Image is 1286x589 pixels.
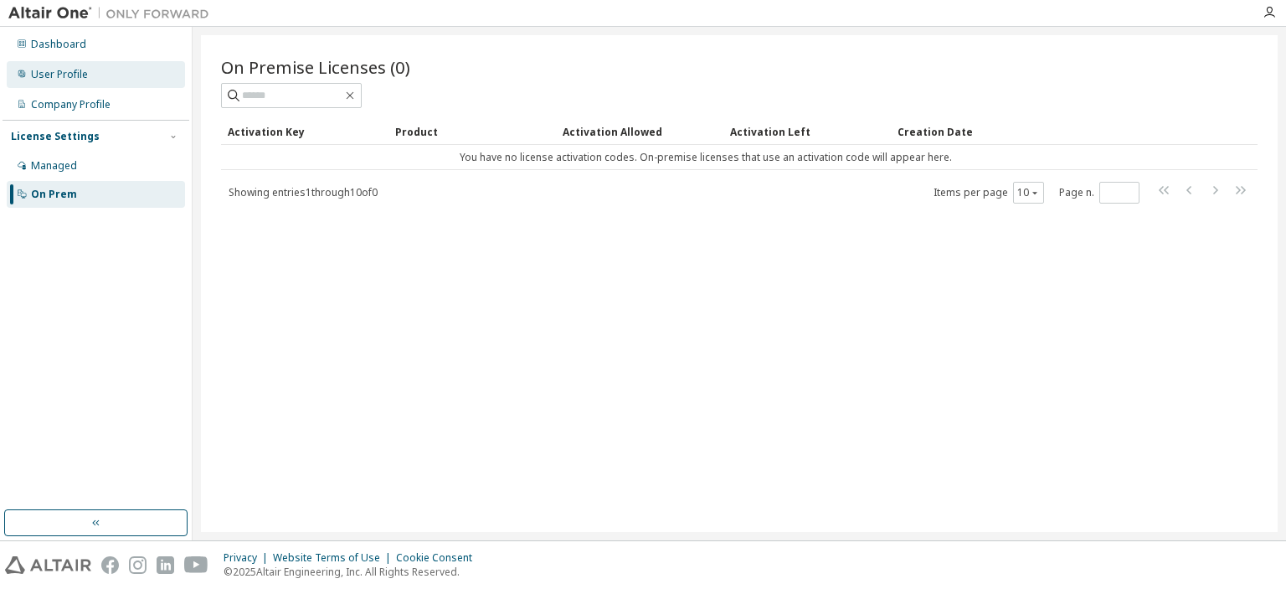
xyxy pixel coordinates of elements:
span: On Premise Licenses (0) [221,55,410,79]
div: Creation Date [898,118,1184,145]
span: Showing entries 1 through 10 of 0 [229,185,378,199]
button: 10 [1017,186,1040,199]
div: Activation Left [730,118,884,145]
img: altair_logo.svg [5,556,91,574]
div: Activation Allowed [563,118,717,145]
div: Product [395,118,549,145]
div: Privacy [224,551,273,565]
div: User Profile [31,68,88,81]
div: Cookie Consent [396,551,482,565]
div: License Settings [11,130,100,143]
img: Altair One [8,5,218,22]
div: Website Terms of Use [273,551,396,565]
img: facebook.svg [101,556,119,574]
span: Page n. [1059,182,1139,204]
div: Activation Key [228,118,382,145]
img: linkedin.svg [157,556,174,574]
img: youtube.svg [184,556,208,574]
div: Managed [31,159,77,173]
td: You have no license activation codes. On-premise licenses that use an activation code will appear... [221,145,1191,170]
span: Items per page [934,182,1044,204]
div: Dashboard [31,38,86,51]
p: © 2025 Altair Engineering, Inc. All Rights Reserved. [224,565,482,579]
div: Company Profile [31,98,111,111]
img: instagram.svg [129,556,147,574]
div: On Prem [31,188,77,201]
